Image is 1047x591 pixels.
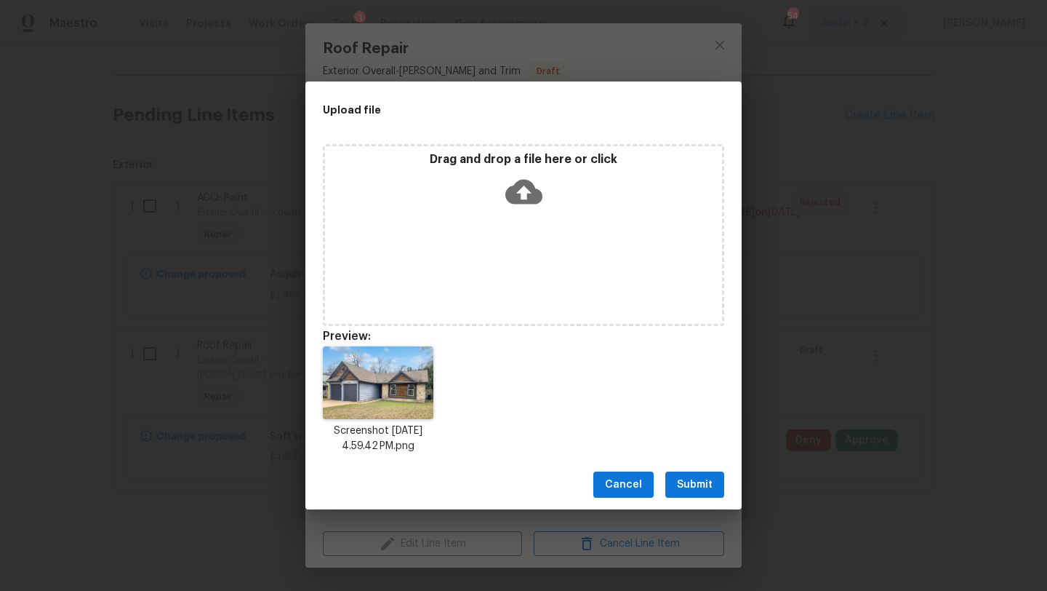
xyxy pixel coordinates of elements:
h2: Upload file [323,102,659,118]
span: Cancel [605,476,642,494]
span: Submit [677,476,713,494]
p: Drag and drop a file here or click [325,152,722,167]
img: bQZiSOXpXVgAAAABJRU5ErkJggg== [323,346,433,419]
button: Submit [665,472,724,499]
button: Cancel [593,472,654,499]
p: Screenshot [DATE] 4.59.42 PM.png [323,424,433,454]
